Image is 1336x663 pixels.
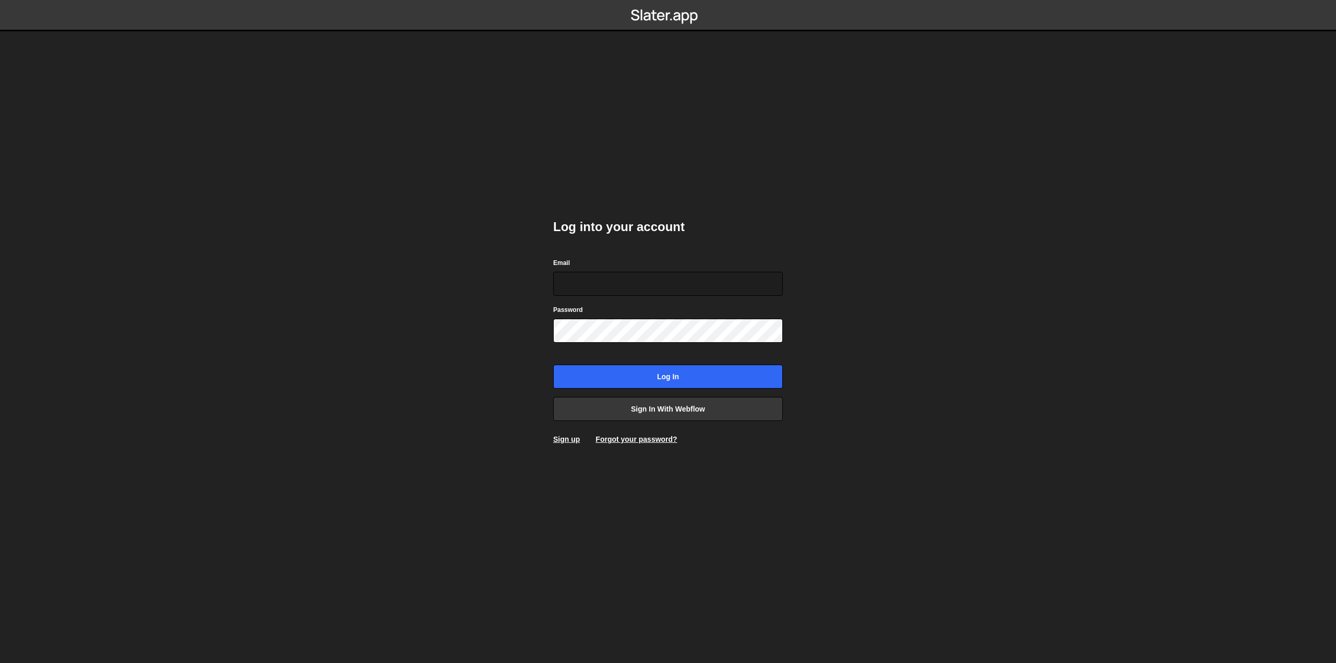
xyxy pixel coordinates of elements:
[553,397,783,421] a: Sign in with Webflow
[553,258,570,268] label: Email
[595,435,677,443] a: Forgot your password?
[553,365,783,389] input: Log in
[553,219,783,235] h2: Log into your account
[553,435,580,443] a: Sign up
[553,305,583,315] label: Password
